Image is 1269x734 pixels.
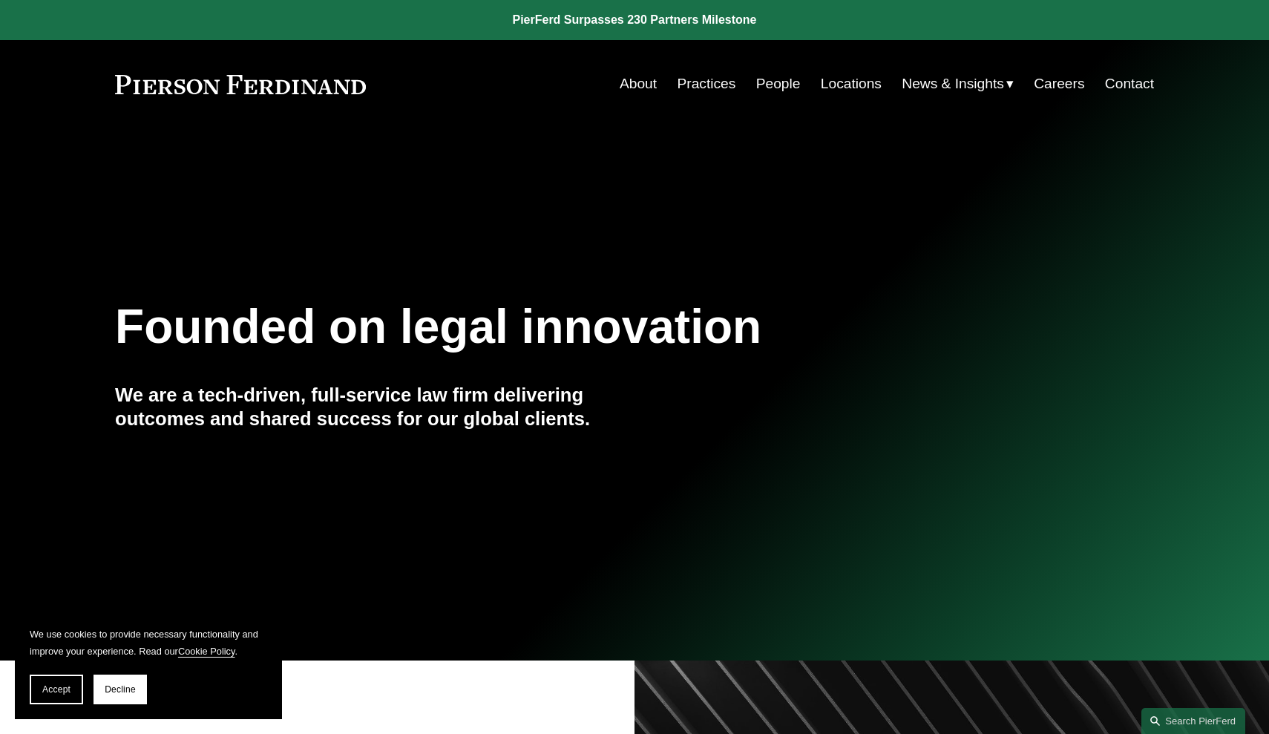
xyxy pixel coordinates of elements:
button: Accept [30,675,83,704]
a: About [620,70,657,98]
a: Locations [821,70,882,98]
section: Cookie banner [15,611,282,719]
a: Search this site [1141,708,1245,734]
a: Practices [677,70,735,98]
a: People [756,70,801,98]
a: Contact [1105,70,1154,98]
span: News & Insights [902,71,1004,97]
span: Accept [42,684,70,695]
a: folder dropdown [902,70,1014,98]
p: We use cookies to provide necessary functionality and improve your experience. Read our . [30,626,267,660]
h4: We are a tech-driven, full-service law firm delivering outcomes and shared success for our global... [115,383,634,431]
a: Careers [1034,70,1084,98]
a: Cookie Policy [178,646,235,657]
span: Decline [105,684,136,695]
h1: Founded on legal innovation [115,300,981,354]
button: Decline [94,675,147,704]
